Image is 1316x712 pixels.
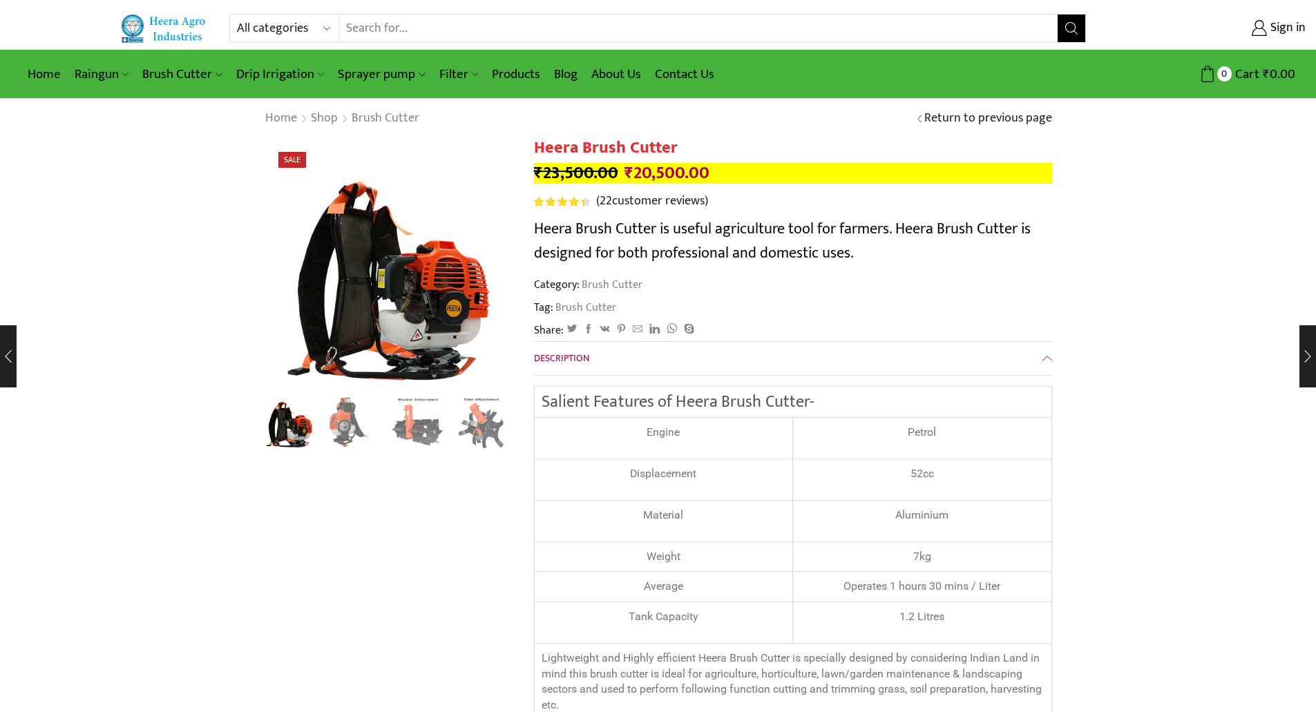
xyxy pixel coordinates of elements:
[485,58,547,90] a: Products
[325,394,382,449] li: 2 / 8
[553,300,616,316] a: Brush Cutter
[800,549,1045,565] div: 7kg
[452,394,510,449] li: 4 / 8
[1232,65,1259,84] span: Cart
[534,350,589,366] span: Description
[800,425,1045,441] p: Petrol
[534,342,1052,375] a: Description
[68,58,135,90] a: Raingun
[278,152,306,168] span: Sale
[265,138,513,387] img: Heera Brush Cutter
[1263,64,1270,85] span: ₹
[1107,16,1306,41] a: Sign in
[800,466,1045,482] p: 52cc
[265,110,298,128] a: Home
[21,58,68,90] a: Home
[542,466,785,482] p: Displacement
[534,197,590,206] div: Rated 4.55 out of 5
[542,394,1045,410] h2: Salient Features of Heera Brush Cutter-
[325,394,382,451] a: 4
[389,394,446,451] a: Weeder Ataachment
[534,159,618,187] bdi: 23,500.00
[261,394,318,449] li: 1 / 8
[542,425,785,441] p: Engine
[596,193,708,211] a: (22customer reviews)
[432,58,485,90] a: Filter
[229,58,331,90] a: Drip Irrigation
[1058,15,1085,42] button: Search button
[542,549,785,565] div: Weight
[265,110,420,128] nav: Breadcrumb
[351,110,420,128] a: Brush Cutter
[542,609,785,625] div: Tank Capacity
[800,508,1045,523] p: Aluminium
[261,392,318,449] img: Heera Brush Cutter
[534,138,1052,158] h1: Heera Brush Cutter
[534,197,585,206] span: Rated out of 5 based on customer ratings
[310,110,338,128] a: Shop
[534,300,1052,316] span: Tag:
[389,394,446,449] li: 3 / 8
[1100,61,1295,87] a: 0 Cart ₹0.00
[547,58,584,90] a: Blog
[1217,66,1232,81] span: 0
[800,609,1045,625] p: 1.2 Litres
[584,58,648,90] a: About Us
[452,394,510,451] a: Tiller Attachmnet
[624,159,633,187] span: ₹
[542,508,785,523] div: Material
[624,159,709,187] bdi: 20,500.00
[580,276,642,294] a: Brush Cutter
[331,58,432,90] a: Sprayer pump
[265,138,513,387] div: 1 / 8
[135,58,229,90] a: Brush Cutter
[534,159,543,187] span: ₹
[1267,19,1306,37] span: Sign in
[534,277,642,293] span: Category:
[339,15,1058,42] input: Search for...
[800,579,1045,595] div: Operates 1 hours 30 mins / Liter
[534,216,1031,266] span: Heera Brush Cutter is useful agriculture tool for farmers. Heera Brush Cutter is designed for bot...
[1263,64,1295,85] bdi: 0.00
[924,110,1052,128] a: Return to previous page
[600,191,612,211] span: 22
[534,197,593,206] span: 22
[648,58,721,90] a: Contact Us
[534,323,564,338] span: Share:
[542,579,785,595] div: Average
